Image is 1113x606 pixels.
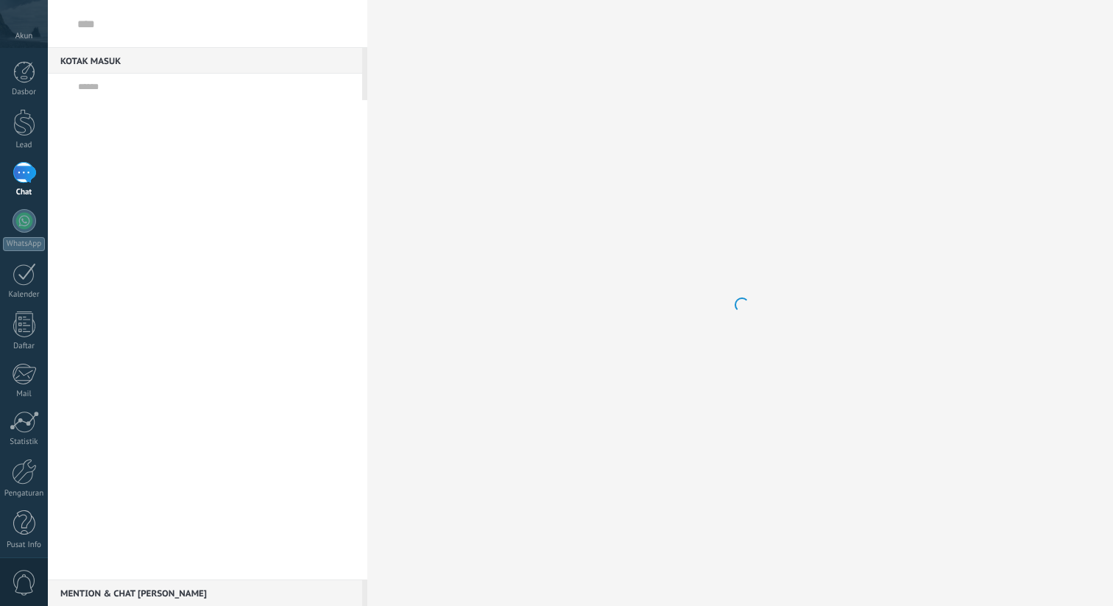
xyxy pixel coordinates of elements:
[48,47,362,74] div: Kotak masuk
[3,290,46,300] div: Kalender
[3,188,46,197] div: Chat
[3,390,46,399] div: Mail
[3,489,46,498] div: Pengaturan
[3,88,46,97] div: Dasbor
[3,237,45,251] div: WhatsApp
[3,141,46,150] div: Lead
[15,32,33,41] span: Akun
[3,540,46,550] div: Pusat Info
[3,342,46,351] div: Daftar
[48,579,362,606] div: Mention & Chat [PERSON_NAME]
[3,437,46,447] div: Statistik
